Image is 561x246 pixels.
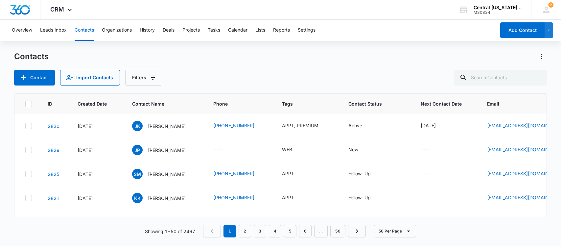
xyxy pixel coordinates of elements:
div: Phone - (614) 980-8537 - Select to Edit Field [213,170,266,178]
button: Tasks [208,20,220,41]
a: [PHONE_NUMBER] [213,170,254,177]
span: JP [132,145,143,155]
span: SM [132,169,143,179]
div: --- [421,146,430,154]
span: Contact Name [132,100,188,107]
div: Phone - (814) 594-3469 - Select to Edit Field [213,122,266,130]
a: Navigate to contact details page for Jared Korman [48,123,59,129]
div: [DATE] [421,122,436,129]
span: Phone [213,100,257,107]
button: Import Contacts [60,70,120,86]
div: Tags - WEB - Select to Edit Field [282,146,304,154]
a: Page 5 [284,225,296,237]
div: Contact Status - Active - Select to Edit Field [348,122,374,130]
div: [DATE] [78,147,116,154]
a: [EMAIL_ADDRESS][DOMAIN_NAME] [487,146,553,153]
span: CRM [50,6,64,13]
div: Contact Name - Kevin Kruse - Select to Edit Field [132,193,198,203]
button: Add Contact [500,22,545,38]
button: Settings [298,20,316,41]
div: Phone - - Select to Edit Field [213,146,234,154]
a: [EMAIL_ADDRESS][DOMAIN_NAME] [487,122,553,129]
div: Contact Status - Follow-Up - Select to Edit Field [348,194,383,202]
div: Tags - APPT, PREMIUM - Select to Edit Field [282,122,330,130]
h1: Contacts [14,52,49,61]
p: [PERSON_NAME] [148,147,186,154]
div: Contact Name - Jared Korman - Select to Edit Field [132,121,198,131]
div: APPT [282,170,294,177]
div: Tags - APPT - Select to Edit Field [282,170,306,178]
span: Created Date [78,100,107,107]
div: account id [474,10,522,15]
button: Filters [125,70,162,86]
div: notifications count [548,2,553,8]
div: Active [348,122,362,129]
span: 2 [548,2,553,8]
a: Page 50 [330,225,345,237]
div: Next Contact Date - - Select to Edit Field [421,194,441,202]
div: --- [213,146,222,154]
span: ID [48,100,52,107]
a: Navigate to contact details page for Shawn McConnell [48,171,59,177]
div: Tags - APPT - Select to Edit Field [282,194,306,202]
a: [PHONE_NUMBER] [213,122,254,129]
div: Contact Name - John P Asendorf - Select to Edit Field [132,145,198,155]
button: Lists [255,20,265,41]
em: 1 [223,225,236,237]
span: JK [132,121,143,131]
div: [DATE] [78,123,116,130]
span: Contact Status [348,100,395,107]
div: Contact Status - New - Select to Edit Field [348,146,370,154]
button: Actions [536,51,547,62]
div: [DATE] [78,171,116,178]
button: Deals [163,20,175,41]
button: Overview [12,20,32,41]
input: Search Contacts [454,70,547,86]
a: Navigate to contact details page for John P Asendorf [48,147,59,153]
p: Showing 1-50 of 2467 [145,228,195,235]
button: Organizations [102,20,132,41]
a: Page 3 [254,225,266,237]
div: Contact Status - Follow-Up - Select to Edit Field [348,170,383,178]
div: --- [421,194,430,202]
a: [EMAIL_ADDRESS][DOMAIN_NAME] [487,194,553,201]
div: WEB [282,146,292,153]
a: Navigate to contact details page for Kevin Kruse [48,195,59,201]
div: Next Contact Date - - Select to Edit Field [421,170,441,178]
div: account name [474,5,522,10]
a: Page 4 [269,225,281,237]
div: Next Contact Date - - Select to Edit Field [421,146,441,154]
div: APPT, PREMIUM [282,122,318,129]
a: Page 2 [239,225,251,237]
div: Follow-Up [348,194,371,201]
a: [EMAIL_ADDRESS][DOMAIN_NAME] [487,170,553,177]
button: Contacts [75,20,94,41]
button: Calendar [228,20,247,41]
span: Tags [282,100,323,107]
button: Reports [273,20,290,41]
nav: Pagination [203,225,366,237]
button: Leads Inbox [40,20,67,41]
span: KK [132,193,143,203]
div: --- [421,170,430,178]
a: Page 6 [299,225,312,237]
div: APPT [282,194,294,201]
p: [PERSON_NAME] [148,195,186,202]
a: [PHONE_NUMBER] [213,194,254,201]
div: Contact Name - Shawn McConnell - Select to Edit Field [132,169,198,179]
div: Follow-Up [348,170,371,177]
span: Next Contact Date [421,100,462,107]
button: Add Contact [14,70,55,86]
span: Email [487,100,555,107]
a: Next Page [348,225,366,237]
div: Next Contact Date - 1757635200 - Select to Edit Field [421,122,448,130]
div: New [348,146,358,153]
button: History [140,20,155,41]
p: [PERSON_NAME] [148,123,186,130]
div: [DATE] [78,195,116,202]
button: 50 Per Page [374,225,416,237]
button: Projects [182,20,200,41]
div: Phone - (419) 262-3763 - Select to Edit Field [213,194,266,202]
p: [PERSON_NAME] [148,171,186,178]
